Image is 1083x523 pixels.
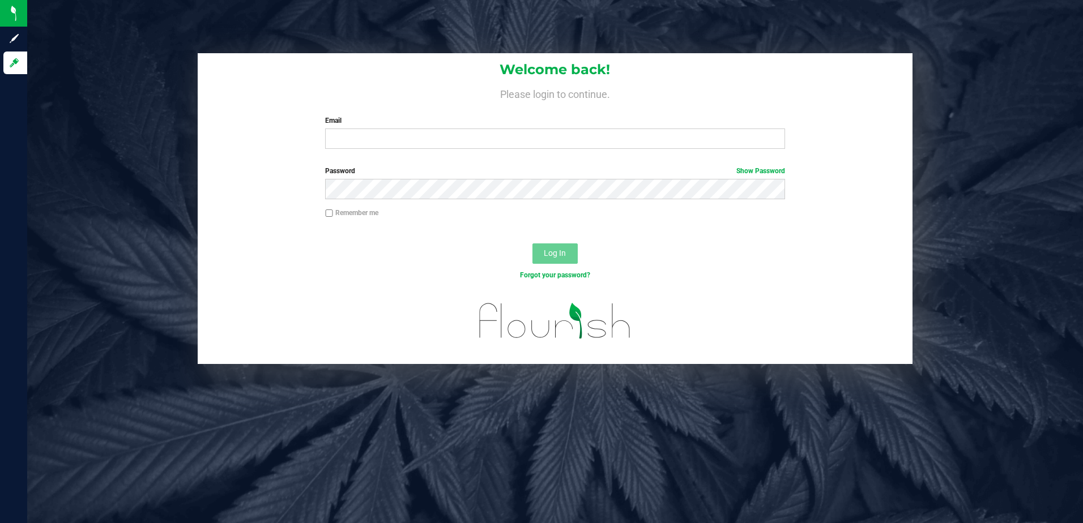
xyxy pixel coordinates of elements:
label: Remember me [325,208,378,218]
img: flourish_logo.svg [466,292,645,350]
inline-svg: Sign up [8,33,20,44]
a: Show Password [736,167,785,175]
a: Forgot your password? [520,271,590,279]
span: Password [325,167,355,175]
span: Log In [544,248,566,258]
h4: Please login to continue. [198,86,913,100]
label: Email [325,115,785,126]
button: Log In [532,243,578,264]
input: Remember me [325,209,333,217]
h1: Welcome back! [198,62,913,77]
inline-svg: Log in [8,57,20,68]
